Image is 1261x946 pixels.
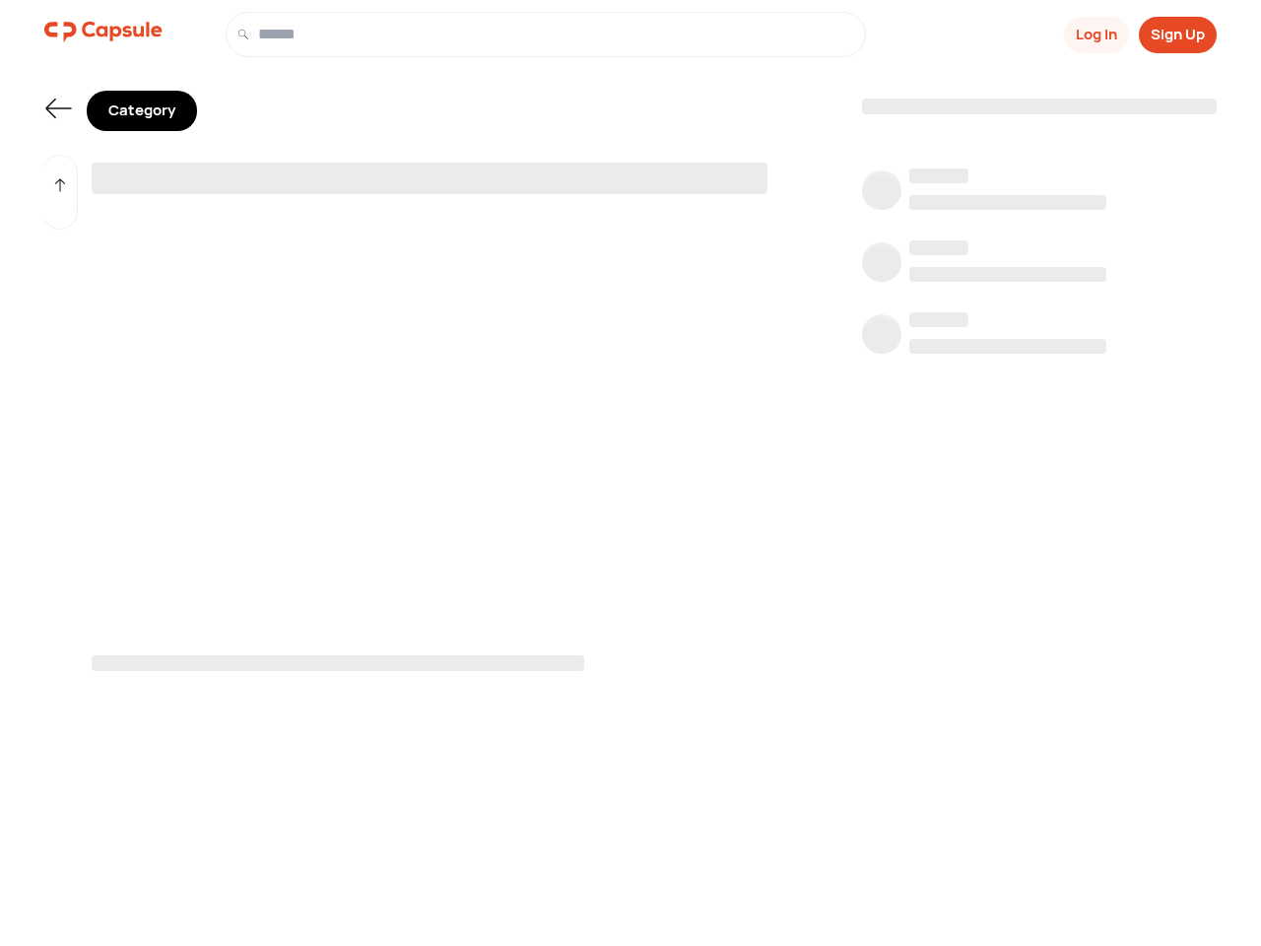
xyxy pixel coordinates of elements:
span: ‌ [909,195,1106,210]
span: ‌ [862,99,1217,114]
span: ‌ [909,169,968,183]
span: ‌ [909,240,968,255]
div: Category [87,91,197,131]
span: ‌ [92,655,584,671]
span: ‌ [92,163,767,194]
span: ‌ [909,339,1106,354]
a: logo [44,12,163,57]
span: ‌ [862,246,901,286]
span: ‌ [862,318,901,358]
button: Sign Up [1139,17,1217,53]
span: ‌ [909,267,1106,282]
span: ‌ [909,312,968,327]
button: Log In [1064,17,1129,53]
img: logo [44,12,163,51]
span: ‌ [862,174,901,214]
